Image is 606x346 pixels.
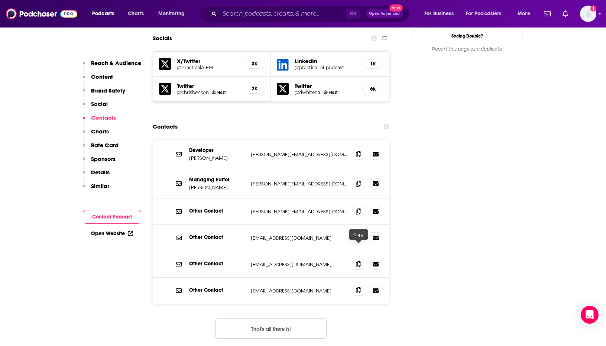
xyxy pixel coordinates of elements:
p: Contacts [91,114,116,121]
p: Other Contact [189,287,245,293]
h5: X/Twitter [177,58,238,65]
button: Sponsors [83,155,116,169]
button: Nothing here. [215,318,327,339]
img: Daniel Whitenack [324,90,328,94]
p: Content [91,73,113,80]
button: Rate Card [83,142,119,155]
button: open menu [419,8,463,20]
a: Show notifications dropdown [560,7,571,20]
button: Show profile menu [580,6,596,22]
button: open menu [461,8,512,20]
img: Podchaser - Follow, Share and Rate Podcasts [6,7,77,21]
h5: Twitter [295,83,356,90]
div: Search podcasts, credits, & more... [206,5,417,22]
p: Similar [91,182,109,190]
span: Podcasts [92,9,114,19]
p: Rate Card [91,142,119,149]
img: User Profile [580,6,596,22]
span: Host [217,90,226,95]
span: Logged in as kindrieri [580,6,596,22]
h5: Twitter [177,83,238,90]
p: [PERSON_NAME][EMAIL_ADDRESS][DOMAIN_NAME] [251,151,347,158]
a: Show notifications dropdown [541,7,554,20]
button: Similar [83,182,109,196]
span: For Business [424,9,454,19]
p: [EMAIL_ADDRESS][DOMAIN_NAME] [251,235,347,241]
p: [PERSON_NAME] [189,184,245,191]
p: Charts [91,128,109,135]
button: Details [83,169,110,182]
p: [PERSON_NAME][EMAIL_ADDRESS][DOMAIN_NAME] [251,181,347,187]
div: Report this page as a duplicate. [412,46,523,52]
button: Content [83,73,113,87]
p: [EMAIL_ADDRESS][DOMAIN_NAME] [251,288,347,294]
h2: Socials [153,31,172,45]
span: New [389,4,403,12]
span: Host [329,90,337,95]
img: Chris Benson [212,90,216,94]
span: For Podcasters [466,9,502,19]
a: @dwhitena [295,90,320,95]
p: [PERSON_NAME] [189,155,245,161]
button: Social [83,100,108,114]
span: ⌘ K [346,9,360,19]
a: @practical-ai-podcast [295,65,356,70]
h5: 1k [369,61,377,67]
p: Managing Editor [189,177,245,183]
p: Details [91,169,110,176]
button: Contacts [83,114,116,128]
a: @chrisbenson [177,90,209,95]
p: Developer [189,147,245,153]
input: Search podcasts, credits, & more... [220,8,346,20]
p: Social [91,100,108,107]
p: Brand Safety [91,87,125,94]
p: Sponsors [91,155,116,162]
div: Copy [349,229,368,240]
p: Other Contact [189,208,245,214]
h5: LinkedIn [295,58,356,65]
span: Open Advanced [369,12,400,16]
p: [PERSON_NAME][EMAIL_ADDRESS][DOMAIN_NAME] [251,208,347,215]
div: Open Intercom Messenger [581,306,599,324]
a: @PracticalAIFM [177,65,238,70]
button: Charts [83,128,109,142]
h5: 6k [369,86,377,92]
p: [EMAIL_ADDRESS][DOMAIN_NAME] [251,261,347,268]
p: Other Contact [189,234,245,240]
button: open menu [153,8,194,20]
button: Brand Safety [83,87,125,101]
span: Monitoring [158,9,185,19]
h5: 3k [250,61,258,67]
p: Other Contact [189,261,245,267]
button: Contact Podcast [83,210,141,224]
a: Seeing Double? [412,29,523,43]
button: Open AdvancedNew [366,9,403,18]
svg: Add a profile image [590,6,596,12]
a: Open Website [91,230,133,237]
span: Charts [128,9,144,19]
p: Reach & Audience [91,59,141,67]
button: open menu [512,8,539,20]
button: open menu [87,8,124,20]
button: Reach & Audience [83,59,141,73]
h2: Contacts [153,120,178,134]
span: More [518,9,530,19]
a: Charts [123,8,148,20]
h5: 2k [250,85,258,92]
